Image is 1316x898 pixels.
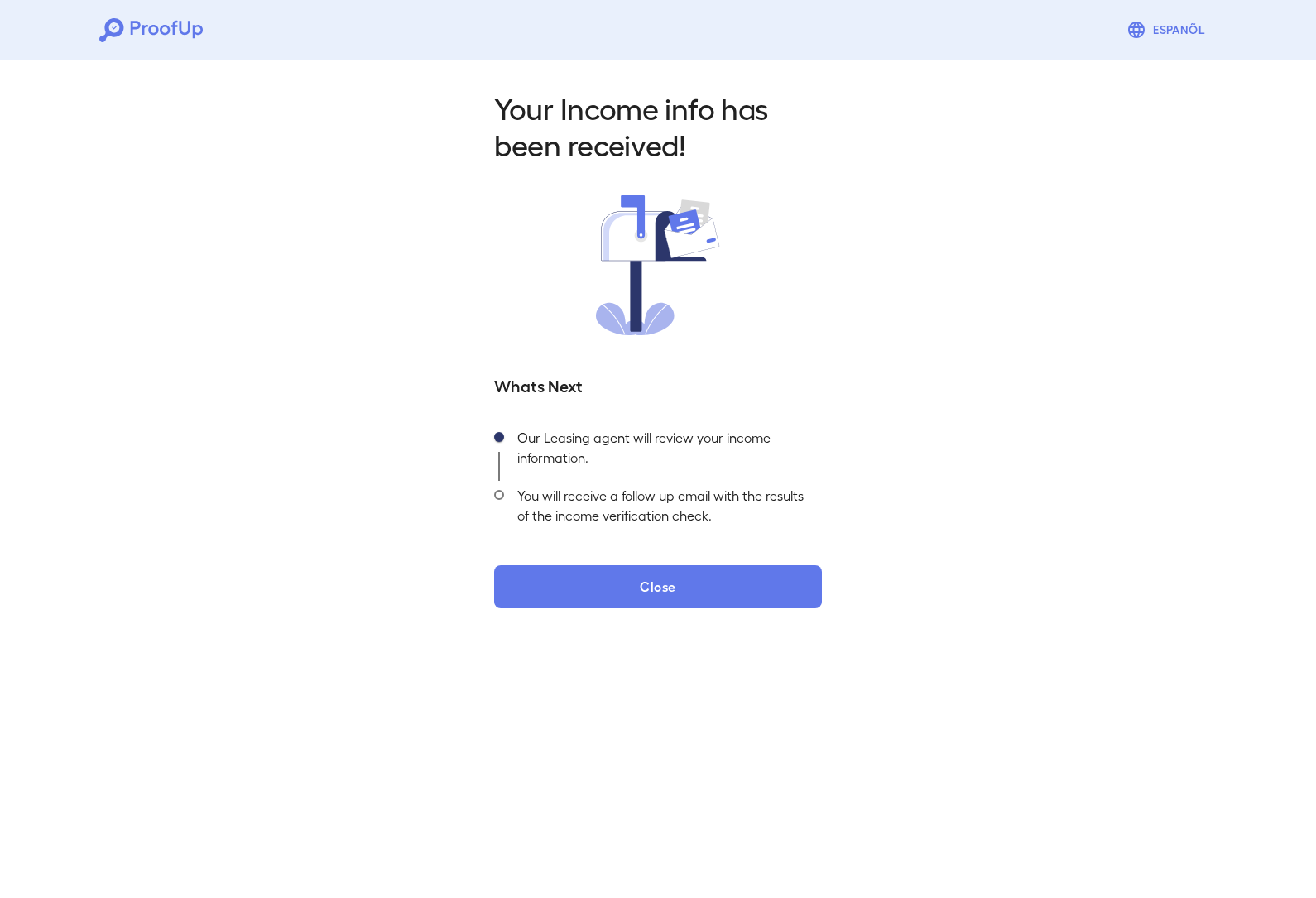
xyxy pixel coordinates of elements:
[494,89,822,162] h2: Your Income info has been received!
[504,423,822,481] div: Our Leasing agent will review your income information.
[504,481,822,539] div: You will receive a follow up email with the results of the income verification check.
[494,373,822,396] h5: Whats Next
[494,565,822,608] button: Close
[596,195,720,335] img: received.svg
[1120,13,1217,46] button: Espanõl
